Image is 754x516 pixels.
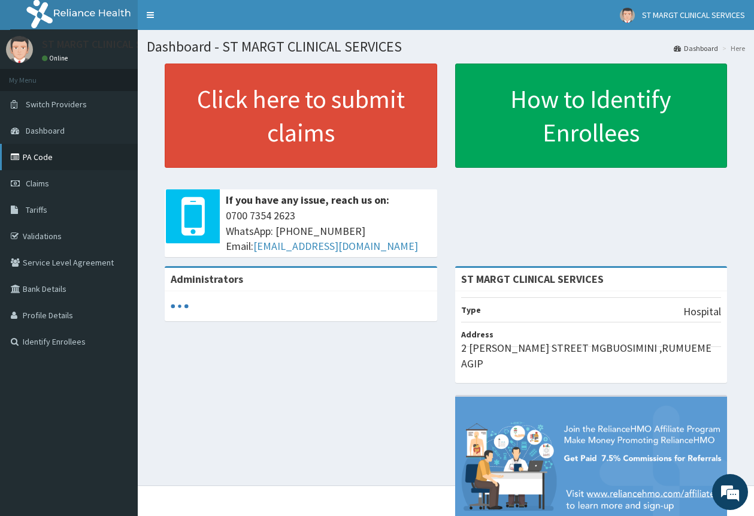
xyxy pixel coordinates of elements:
[147,39,745,55] h1: Dashboard - ST MARGT CLINICAL SERVICES
[642,10,745,20] span: ST MARGT CLINICAL SERVICES
[6,36,33,63] img: User Image
[171,272,243,286] b: Administrators
[455,64,728,168] a: How to Identify Enrollees
[26,178,49,189] span: Claims
[165,64,437,168] a: Click here to submit claims
[226,208,431,254] span: 0700 7354 2623 WhatsApp: [PHONE_NUMBER] Email:
[461,340,722,371] p: 2 [PERSON_NAME] STREET MGBUOSIMINI ,RUMUEME AGIP
[253,239,418,253] a: [EMAIL_ADDRESS][DOMAIN_NAME]
[461,272,604,286] strong: ST MARGT CLINICAL SERVICES
[674,43,718,53] a: Dashboard
[42,39,180,50] p: ST MARGT CLINICAL SERVICES
[171,297,189,315] svg: audio-loading
[42,54,71,62] a: Online
[461,304,481,315] b: Type
[26,99,87,110] span: Switch Providers
[26,125,65,136] span: Dashboard
[26,204,47,215] span: Tariffs
[226,193,389,207] b: If you have any issue, reach us on:
[683,304,721,319] p: Hospital
[719,43,745,53] li: Here
[461,329,493,340] b: Address
[620,8,635,23] img: User Image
